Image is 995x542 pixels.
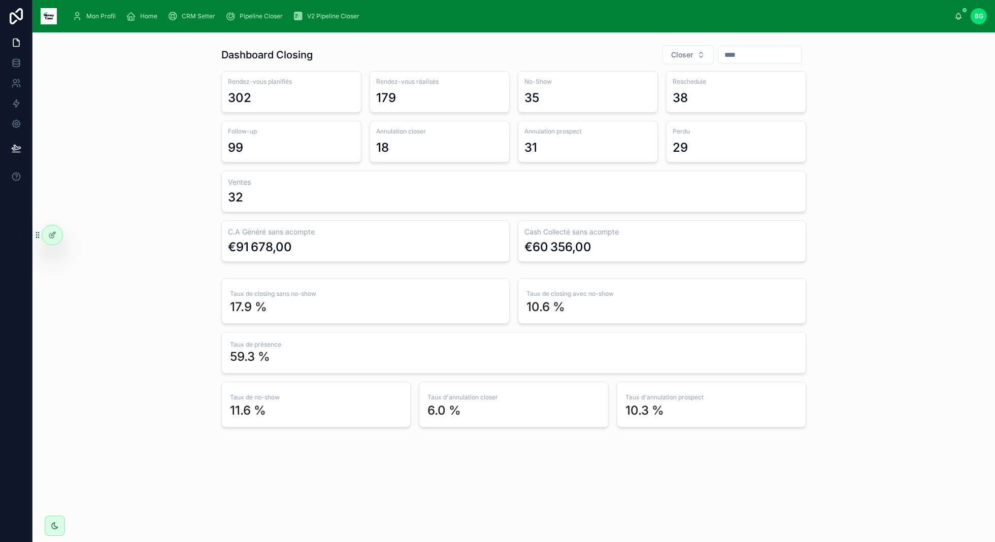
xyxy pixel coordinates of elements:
a: CRM Setter [164,7,222,25]
div: 38 [673,90,688,106]
div: 10.3 % [625,402,798,419]
span: BG [975,12,983,20]
div: 10.6 % [526,299,798,315]
span: Taux de no-show [230,393,280,401]
span: Follow-up [228,127,355,135]
a: Pipeline Closer [222,7,290,25]
h3: Cash Collecté sans acompte [524,227,800,237]
div: 32 [228,189,243,206]
img: App logo [41,8,57,24]
span: Taux d'annulation prospect [625,393,704,401]
div: 35 [524,90,539,106]
button: Select Button [662,45,714,64]
span: Rendez-vous réalisés [376,78,503,86]
span: Taux de présence [230,341,798,349]
div: €60 356,00 [524,239,591,255]
div: scrollable content [65,5,954,27]
span: CRM Setter [182,12,215,20]
span: Reschedule [673,78,800,86]
span: Mon Profil [86,12,116,20]
div: 59.3 % [230,349,798,365]
h3: Ventes [228,177,800,187]
h1: Dashboard Closing [221,48,313,62]
a: V2 Pipeline Closer [290,7,367,25]
div: 99 [228,140,243,156]
div: 31 [524,140,537,156]
span: Closer [671,50,693,60]
div: 179 [376,90,396,106]
span: Annulation prospect [524,127,651,135]
div: 17.9 % [230,299,501,315]
a: Mon Profil [69,7,123,25]
div: 11.6 % [230,402,402,419]
div: 302 [228,90,251,106]
span: Taux d'annulation closer [427,393,498,401]
span: Taux de closing sans no-show [230,290,316,297]
div: 18 [376,140,389,156]
span: Home [140,12,157,20]
div: 29 [673,140,688,156]
span: Pipeline Closer [240,12,283,20]
div: 6.0 % [427,402,600,419]
span: Rendez-vous planifiés [228,78,355,86]
div: €91 678,00 [228,239,292,255]
span: V2 Pipeline Closer [307,12,359,20]
a: Home [123,7,164,25]
span: Taux de closing avec no-show [526,290,614,297]
span: Annulation closer [376,127,503,135]
span: No-Show [524,78,651,86]
span: Perdu [673,127,800,135]
h3: C.A Généré sans acompte [228,227,503,237]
